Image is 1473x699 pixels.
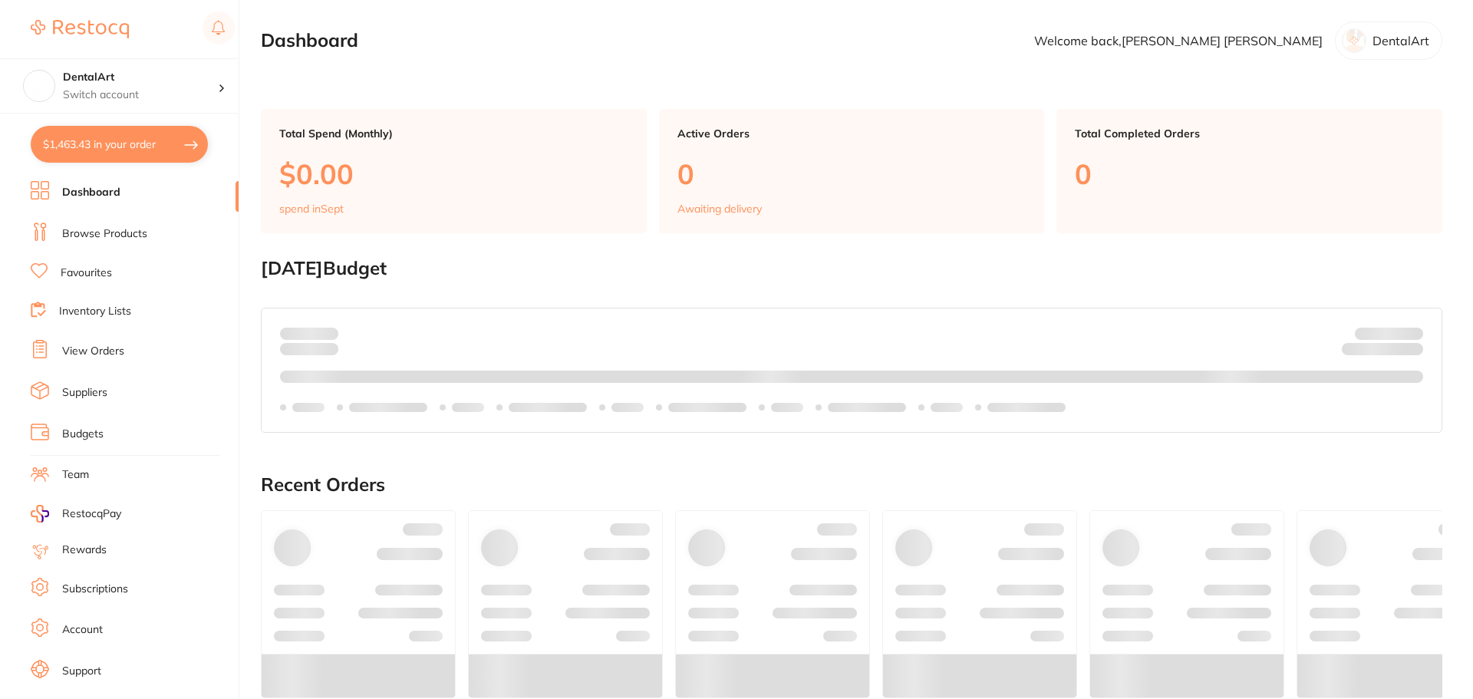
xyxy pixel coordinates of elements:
a: Total Spend (Monthly)$0.00spend inSept [261,109,647,233]
a: Support [62,664,101,679]
p: Labels extended [349,401,427,414]
a: Total Completed Orders0 [1056,109,1442,233]
p: month [280,340,338,358]
h2: [DATE] Budget [261,258,1442,279]
p: Labels extended [828,401,906,414]
a: Inventory Lists [59,304,131,319]
a: Restocq Logo [31,12,129,47]
p: 0 [677,158,1026,190]
button: $1,463.43 in your order [31,126,208,163]
strong: $0.00 [311,326,338,340]
p: Remaining: [1342,340,1423,358]
a: Subscriptions [62,582,128,597]
h4: DentalArt [63,70,218,85]
h2: Recent Orders [261,474,1442,496]
a: Suppliers [62,385,107,401]
p: Welcome back, [PERSON_NAME] [PERSON_NAME] [1034,34,1323,48]
a: View Orders [62,344,124,359]
strong: $NaN [1393,326,1423,340]
p: Labels extended [668,401,746,414]
p: $0.00 [279,158,628,190]
a: Active Orders0Awaiting delivery [659,109,1045,233]
p: Active Orders [677,127,1026,140]
a: Team [62,467,89,483]
p: Labels extended [987,401,1066,414]
span: RestocqPay [62,506,121,522]
p: Labels [292,401,325,414]
a: Browse Products [62,226,147,242]
p: Awaiting delivery [677,203,762,215]
p: Labels [452,401,484,414]
a: Budgets [62,427,104,442]
p: 0 [1075,158,1424,190]
img: Restocq Logo [31,20,129,38]
p: DentalArt [1372,34,1429,48]
p: Labels [931,401,963,414]
a: Dashboard [62,185,120,200]
strong: $0.00 [1396,345,1423,359]
a: Favourites [61,265,112,281]
p: Spent: [280,327,338,339]
img: DentalArt [24,71,54,101]
p: Total Completed Orders [1075,127,1424,140]
p: Labels [771,401,803,414]
p: Total Spend (Monthly) [279,127,628,140]
p: Budget: [1355,327,1423,339]
p: Labels extended [509,401,587,414]
h2: Dashboard [261,30,358,51]
p: Labels [611,401,644,414]
a: Rewards [62,542,107,558]
p: spend in Sept [279,203,344,215]
a: Account [62,622,103,638]
a: RestocqPay [31,505,121,523]
img: RestocqPay [31,505,49,523]
p: Switch account [63,87,218,103]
